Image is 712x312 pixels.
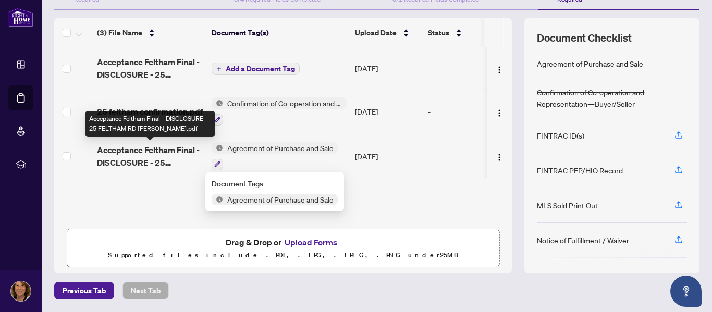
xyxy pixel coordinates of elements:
[97,27,142,39] span: (3) File Name
[537,86,687,109] div: Confirmation of Co-operation and Representation—Buyer/Seller
[122,282,169,299] button: Next Tab
[207,18,351,47] th: Document Tag(s)
[212,97,347,126] button: Status IconConfirmation of Co-operation and Representation—Buyer/Seller
[93,18,207,47] th: (3) File Name
[281,235,340,249] button: Upload Forms
[537,234,629,246] div: Notice of Fulfillment / Waiver
[351,47,424,89] td: [DATE]
[63,282,106,299] span: Previous Tab
[351,134,424,179] td: [DATE]
[351,89,424,134] td: [DATE]
[212,194,223,205] img: Status Icon
[85,111,215,137] div: Acceptance Feltham Final - DISCLOSURE - 25 FELTHAM RD [PERSON_NAME].pdf
[537,165,623,176] div: FINTRAC PEP/HIO Record
[212,142,223,154] img: Status Icon
[223,97,347,109] span: Confirmation of Co-operation and Representation—Buyer/Seller
[226,235,340,249] span: Drag & Drop or
[491,103,508,120] button: Logo
[216,66,222,71] span: plus
[491,60,508,77] button: Logo
[428,151,508,162] div: -
[11,281,31,301] img: Profile Icon
[351,18,424,47] th: Upload Date
[212,97,223,109] img: Status Icon
[212,62,300,76] button: Add a Document Tag
[97,56,203,81] span: Acceptance Feltham Final - DISCLOSURE - 25 FELTHAM RD [PERSON_NAME].pdf
[8,8,33,27] img: logo
[223,142,338,154] span: Agreement of Purchase and Sale
[54,282,114,299] button: Previous Tab
[495,109,504,117] img: Logo
[212,63,300,75] button: Add a Document Tag
[424,18,512,47] th: Status
[491,148,508,165] button: Logo
[428,106,508,117] div: -
[73,249,493,261] p: Supported files include .PDF, .JPG, .JPEG, .PNG under 25 MB
[97,144,203,169] span: Acceptance Feltham Final - DISCLOSURE - 25 FELTHAM RD [PERSON_NAME].pdf
[226,65,295,72] span: Add a Document Tag
[495,153,504,161] img: Logo
[537,199,598,211] div: MLS Sold Print Out
[223,194,338,205] span: Agreement of Purchase and Sale
[537,58,643,69] div: Agreement of Purchase and Sale
[537,31,632,45] span: Document Checklist
[428,27,449,39] span: Status
[428,63,508,74] div: -
[670,276,702,307] button: Open asap
[495,66,504,74] img: Logo
[212,142,338,170] button: Status IconAgreement of Purchase and Sale
[97,105,203,118] span: 25 feltham confirmation.pdf
[212,178,338,190] div: Document Tags
[537,130,584,141] div: FINTRAC ID(s)
[355,27,397,39] span: Upload Date
[67,229,499,268] span: Drag & Drop orUpload FormsSupported files include .PDF, .JPG, .JPEG, .PNG under25MB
